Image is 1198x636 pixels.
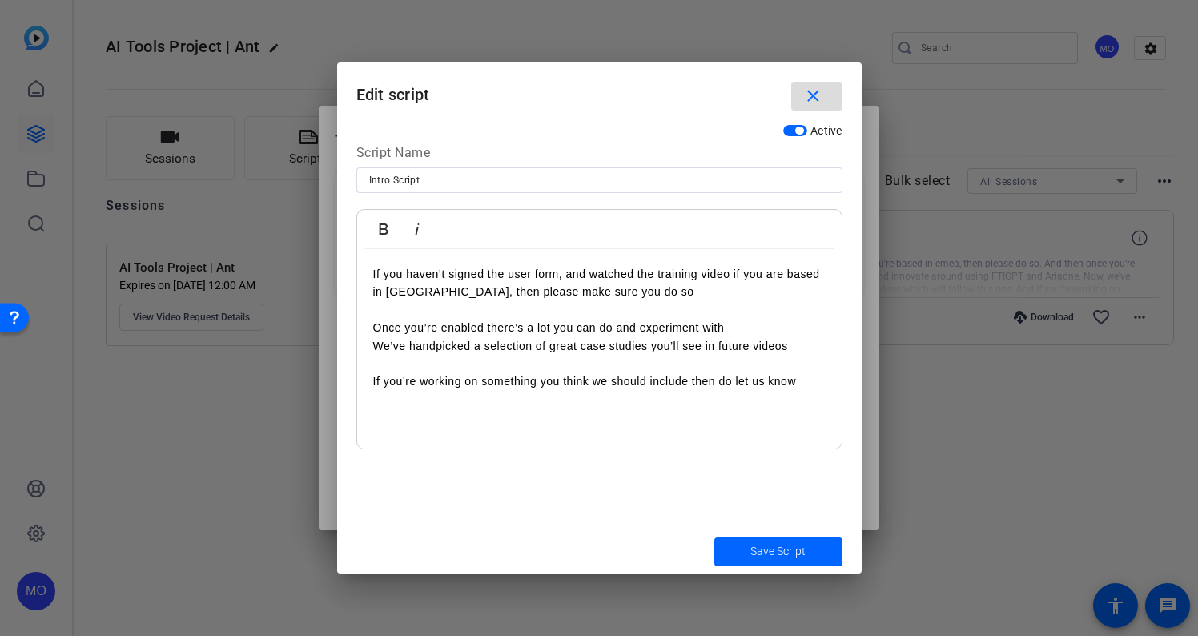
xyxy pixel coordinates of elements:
button: Bold (⌘B) [368,213,399,245]
span: If you haven’t signed the user form, and watched the training video if you are based in [GEOGRAPH... [373,268,820,298]
mat-icon: close [803,87,823,107]
button: Italic (⌘I) [402,213,432,245]
input: Enter Script Name [369,171,830,190]
button: Save Script [714,537,842,566]
h1: Edit script [337,62,862,115]
span: If you’re working on something you think we should include then do let us know [373,375,797,388]
span: Active [810,124,842,137]
span: Once you’re enabled there’s a lot you can do and experiment with [373,321,725,334]
span: Save Script [750,543,806,560]
span: We’ve handpicked a selection of great case studies you’ll see in future videos [373,340,788,352]
div: Script Name [356,143,842,167]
